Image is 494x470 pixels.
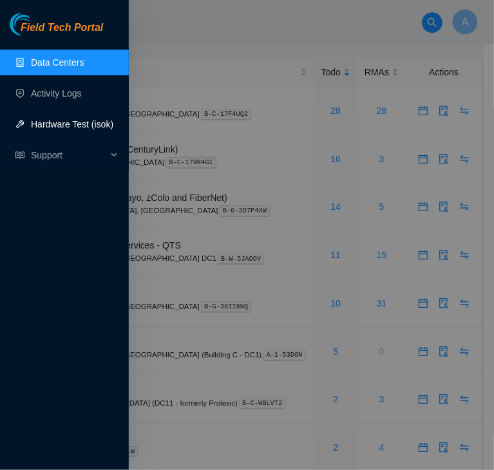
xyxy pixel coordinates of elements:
a: Hardware Test (isok) [31,119,113,129]
a: Data Centers [31,57,84,68]
a: Akamai TechnologiesField Tech Portal [10,23,103,40]
span: read [15,151,24,160]
span: Support [31,142,107,168]
span: Field Tech Portal [21,22,103,34]
a: Activity Logs [31,88,82,99]
img: Akamai Technologies [10,13,65,35]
